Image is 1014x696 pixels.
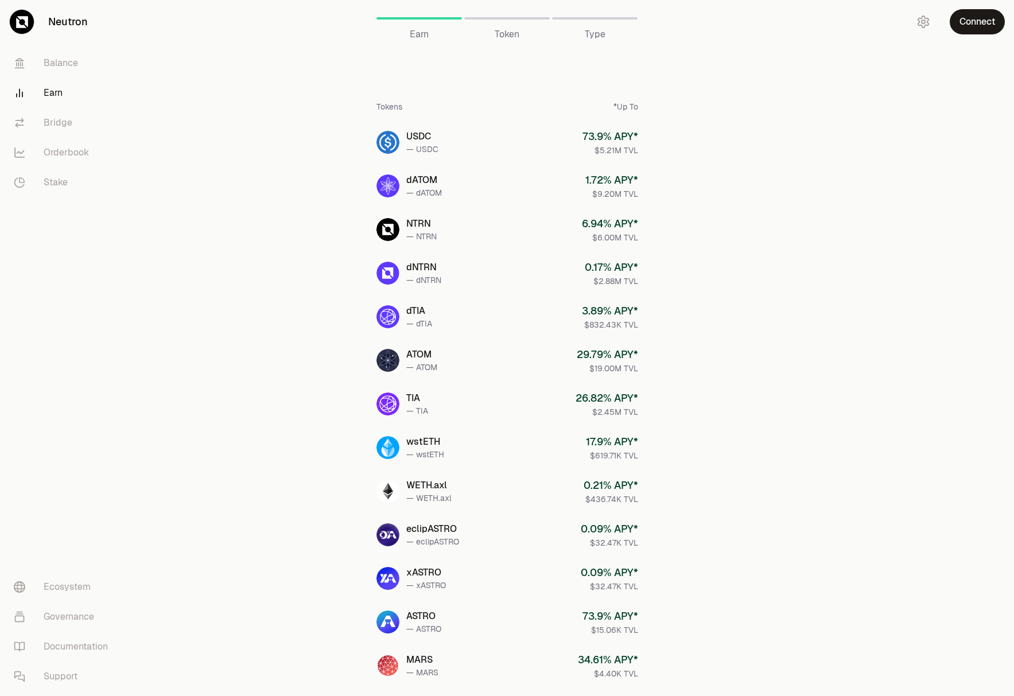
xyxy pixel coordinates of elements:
div: — ATOM [406,361,437,373]
div: dTIA [406,304,432,318]
div: wstETH [406,435,444,449]
img: dNTRN [376,262,399,285]
div: $32.47K TVL [581,581,638,592]
img: eclipASTRO [376,523,399,546]
div: — dTIA [406,318,432,329]
a: dTIAdTIA— dTIA3.89% APY*$832.43K TVL [367,296,647,337]
div: $4.40K TVL [578,668,638,679]
div: — eclipASTRO [406,536,459,547]
img: wstETH [376,436,399,459]
div: — dATOM [406,187,442,199]
div: $2.88M TVL [585,275,638,287]
div: 0.09 % APY* [581,521,638,537]
div: — MARS [406,667,438,678]
div: — USDC [406,143,438,155]
div: 3.89 % APY* [582,303,638,319]
a: Documentation [5,632,124,662]
div: WETH.axl [406,479,452,492]
a: Balance [5,48,124,78]
a: Stake [5,168,124,197]
div: 73.9 % APY* [582,129,638,145]
a: TIATIA— TIA26.82% APY*$2.45M TVL [367,383,647,425]
a: Earn [376,5,462,32]
a: wstETHwstETH— wstETH17.9% APY*$619.71K TVL [367,427,647,468]
img: ATOM [376,349,399,372]
a: NTRNNTRN— NTRN6.94% APY*$6.00M TVL [367,209,647,250]
div: MARS [406,653,438,667]
div: ATOM [406,348,437,361]
div: $619.71K TVL [586,450,638,461]
div: $436.74K TVL [584,493,638,505]
img: dATOM [376,174,399,197]
div: $5.21M TVL [582,145,638,156]
img: USDC [376,131,399,154]
div: xASTRO [406,566,446,580]
img: MARS [376,654,399,677]
button: Connect [950,9,1005,34]
div: — TIA [406,405,428,417]
div: — xASTRO [406,580,446,591]
a: Governance [5,602,124,632]
a: eclipASTROeclipASTRO— eclipASTRO0.09% APY*$32.47K TVL [367,514,647,555]
div: 26.82 % APY* [576,390,638,406]
a: Bridge [5,108,124,138]
a: dNTRNdNTRN— dNTRN0.17% APY*$2.88M TVL [367,252,647,294]
div: 0.17 % APY* [585,259,638,275]
div: — WETH.axl [406,492,452,504]
div: $32.47K TVL [581,537,638,549]
a: dATOMdATOM— dATOM1.72% APY*$9.20M TVL [367,165,647,207]
div: 29.79 % APY* [577,347,638,363]
a: MARSMARS— MARS34.61% APY*$4.40K TVL [367,645,647,686]
div: — NTRN [406,231,437,242]
a: xASTROxASTRO— xASTRO0.09% APY*$32.47K TVL [367,558,647,599]
img: TIA [376,392,399,415]
div: 1.72 % APY* [585,172,638,188]
div: 73.9 % APY* [582,608,638,624]
div: USDC [406,130,438,143]
img: dTIA [376,305,399,328]
div: 0.09 % APY* [581,565,638,581]
a: Orderbook [5,138,124,168]
div: 34.61 % APY* [578,652,638,668]
span: Type [585,28,605,41]
div: dATOM [406,173,442,187]
div: — ASTRO [406,623,441,635]
div: $15.06K TVL [582,624,638,636]
div: Tokens [376,101,402,112]
div: — wstETH [406,449,444,460]
div: 17.9 % APY* [586,434,638,450]
div: $19.00M TVL [577,363,638,374]
div: dNTRN [406,260,441,274]
span: Earn [410,28,429,41]
a: ASTROASTRO— ASTRO73.9% APY*$15.06K TVL [367,601,647,643]
div: $6.00M TVL [582,232,638,243]
a: ATOMATOM— ATOM29.79% APY*$19.00M TVL [367,340,647,381]
img: NTRN [376,218,399,241]
div: — dNTRN [406,274,441,286]
a: Ecosystem [5,572,124,602]
div: *Up To [613,101,638,112]
div: TIA [406,391,428,405]
a: USDCUSDC— USDC73.9% APY*$5.21M TVL [367,122,647,163]
a: Earn [5,78,124,108]
img: ASTRO [376,611,399,633]
a: Support [5,662,124,691]
div: 6.94 % APY* [582,216,638,232]
div: NTRN [406,217,437,231]
img: WETH.axl [376,480,399,503]
span: Token [495,28,519,41]
div: ASTRO [406,609,441,623]
div: 0.21 % APY* [584,477,638,493]
div: eclipASTRO [406,522,459,536]
div: $2.45M TVL [576,406,638,418]
img: xASTRO [376,567,399,590]
div: $832.43K TVL [582,319,638,330]
a: WETH.axlWETH.axl— WETH.axl0.21% APY*$436.74K TVL [367,471,647,512]
div: $9.20M TVL [585,188,638,200]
